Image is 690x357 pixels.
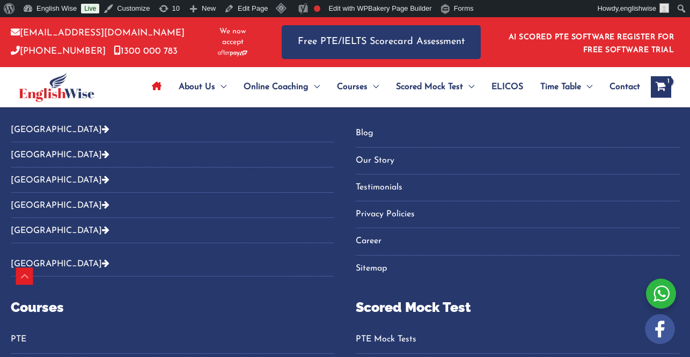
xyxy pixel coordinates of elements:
[11,193,334,218] button: [GEOGRAPHIC_DATA]
[601,68,640,106] a: Contact
[314,5,320,12] div: Focus keyphrase not set
[483,68,532,106] a: ELICOS
[114,47,178,56] a: 1300 000 783
[356,152,679,170] a: Our Story
[396,68,463,106] span: Scored Mock Test
[215,68,226,106] span: Menu Toggle
[509,33,674,54] a: AI SCORED PTE SOFTWARE REGISTER FOR FREE SOFTWARE TRIAL
[11,331,334,348] a: PTE
[581,68,592,106] span: Menu Toggle
[463,68,474,106] span: Menu Toggle
[11,142,334,167] button: [GEOGRAPHIC_DATA]
[11,91,334,285] aside: Footer Widget 2
[368,68,379,106] span: Menu Toggle
[337,68,368,106] span: Courses
[81,4,99,13] a: Live
[610,68,640,106] span: Contact
[356,91,679,291] aside: Footer Widget 3
[11,28,185,38] a: [EMAIL_ADDRESS][DOMAIN_NAME]
[244,68,309,106] span: Online Coaching
[11,167,334,193] button: [GEOGRAPHIC_DATA]
[540,68,581,106] span: Time Table
[11,125,334,142] button: [GEOGRAPHIC_DATA]
[502,25,679,60] aside: Header Widget 1
[179,68,215,106] span: About Us
[19,72,94,102] img: cropped-ew-logo
[11,331,334,353] nav: Menu
[143,68,640,106] nav: Site Navigation: Main Menu
[356,125,679,278] nav: Menu
[218,50,247,56] img: Afterpay-Logo
[11,47,106,56] a: [PHONE_NUMBER]
[356,206,679,223] a: Privacy Policies
[356,331,679,348] a: PTE Mock Tests
[356,260,679,278] a: Sitemap
[532,68,601,106] a: Time TableMenu Toggle
[659,3,669,13] img: ashok kumar
[11,260,109,268] a: [GEOGRAPHIC_DATA]
[356,179,679,196] a: Testimonials
[620,4,656,12] span: englishwise
[210,26,255,48] span: We now accept
[356,232,679,250] a: Career
[356,125,679,142] a: Blog
[651,76,671,98] a: View Shopping Cart, 1 items
[309,68,320,106] span: Menu Toggle
[328,68,387,106] a: CoursesMenu Toggle
[235,68,328,106] a: Online CoachingMenu Toggle
[170,68,235,106] a: About UsMenu Toggle
[491,68,523,106] span: ELICOS
[11,251,334,276] button: [GEOGRAPHIC_DATA]
[645,314,675,344] img: white-facebook.png
[11,297,334,318] p: Courses
[387,68,483,106] a: Scored Mock TestMenu Toggle
[356,297,679,318] p: Scored Mock Test
[11,227,109,235] a: [GEOGRAPHIC_DATA]
[282,25,481,59] a: Free PTE/IELTS Scorecard Assessment
[11,218,334,243] button: [GEOGRAPHIC_DATA]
